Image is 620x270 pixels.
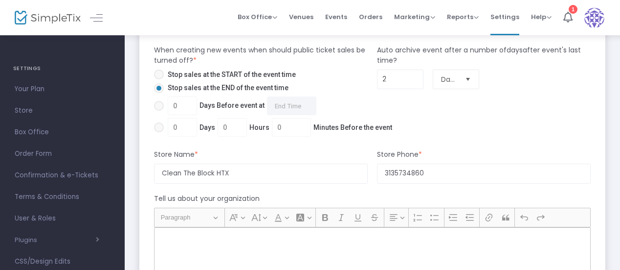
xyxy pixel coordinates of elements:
[569,5,577,14] div: 1
[154,164,368,184] input: Enter Store Name
[507,45,523,55] span: days
[15,169,110,182] span: Confirmation & e-Tickets
[377,45,591,66] m-panel-subtitle: Auto archive event after a number of after event's last time?
[531,12,552,22] span: Help
[164,83,288,93] span: Stop sales at the END of the event time
[164,70,296,80] span: Stop sales at the START of the event time
[461,70,475,89] button: Select
[359,4,382,29] span: Orders
[441,74,457,84] span: Days
[15,255,110,268] span: CSS/Design Edits
[394,12,435,22] span: Marketing
[15,83,110,96] span: Your Plan
[377,164,591,184] input: Enter phone Number
[154,194,260,204] m-panel-subtitle: Tell us about your organization
[447,12,479,22] span: Reports
[164,97,316,115] span: Days Before event at
[161,212,212,223] span: Paragraph
[15,191,110,203] span: Terms & Conditions
[15,126,110,139] span: Box Office
[15,212,110,225] span: User & Roles
[289,4,313,29] span: Venues
[490,4,519,29] span: Settings
[154,149,198,160] m-panel-subtitle: Store Name
[15,236,99,244] button: Plugins
[267,97,316,115] input: Days Before event at
[238,12,277,22] span: Box Office
[15,147,110,160] span: Order Form
[164,118,392,137] span: Days Hours
[154,45,368,66] m-panel-subtitle: When creating new events when should public ticket sales be turned off?
[15,104,110,117] span: Store
[313,123,392,133] span: Minutes Before the event
[154,208,591,227] div: Editor toolbar
[325,4,347,29] span: Events
[377,149,422,160] m-panel-subtitle: Store Phone
[156,210,222,225] button: Paragraph
[13,59,111,78] h4: SETTINGS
